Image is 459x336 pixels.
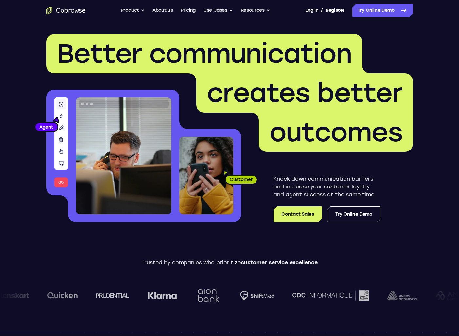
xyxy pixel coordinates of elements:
a: About us [152,4,173,17]
span: outcomes [269,116,402,148]
a: Go to the home page [46,7,86,14]
img: prudential [96,293,129,298]
img: Shiftmed [240,291,274,301]
button: Resources [241,4,270,17]
a: Register [326,4,344,17]
span: customer service excellence [241,259,318,266]
a: Log In [305,4,318,17]
button: Product [121,4,145,17]
a: Try Online Demo [327,206,380,222]
img: A customer support agent talking on the phone [76,97,171,214]
img: A customer holding their phone [179,137,233,214]
button: Use Cases [203,4,233,17]
a: Contact Sales [274,206,322,222]
span: / [321,7,323,14]
img: Aion Bank [195,282,222,309]
img: Klarna [148,292,177,299]
a: Pricing [181,4,196,17]
img: CDC Informatique [292,290,369,300]
p: Knock down communication barriers and increase your customer loyalty and agent success at the sam... [274,175,380,199]
span: creates better [207,77,402,109]
a: Try Online Demo [352,4,413,17]
span: Better communication [57,38,352,69]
